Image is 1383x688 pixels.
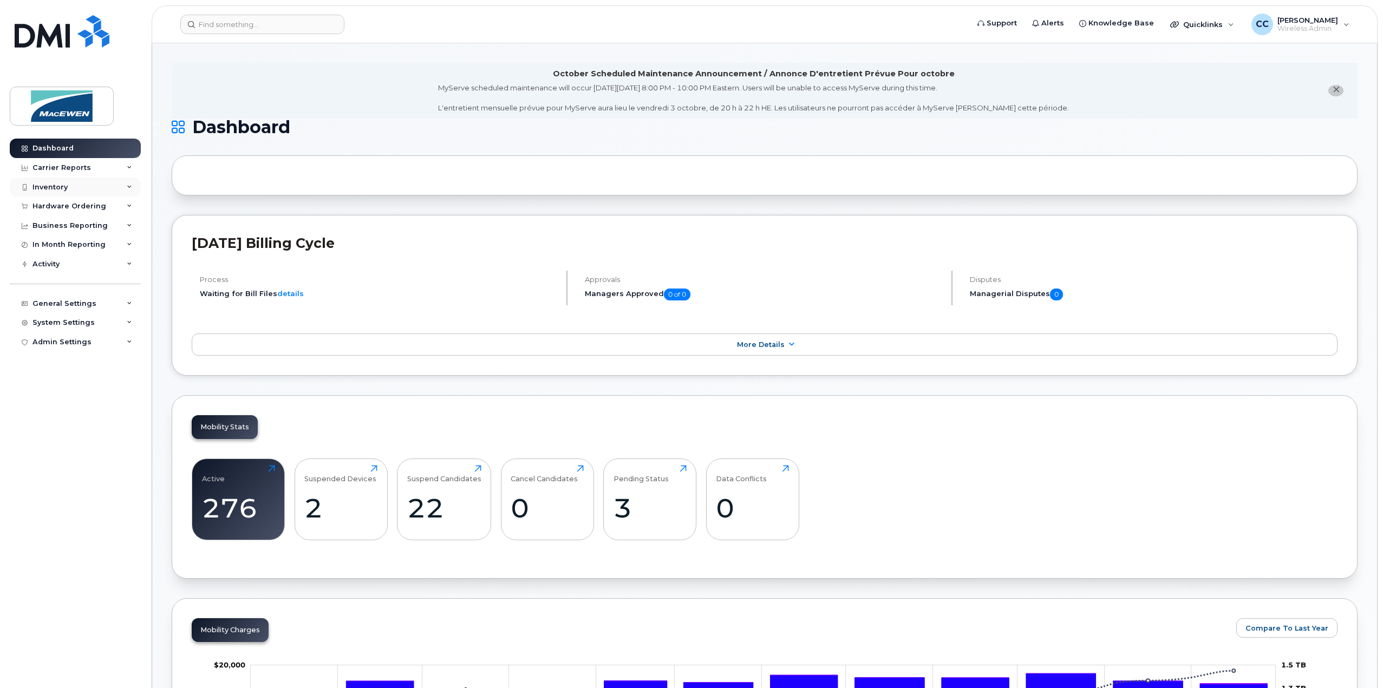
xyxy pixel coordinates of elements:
div: Active [202,465,225,483]
div: Suspended Devices [304,465,376,483]
div: October Scheduled Maintenance Announcement / Annonce D'entretient Prévue Pour octobre [553,68,955,80]
a: Pending Status3 [614,465,687,534]
a: Active276 [202,465,275,534]
h2: [DATE] Billing Cycle [192,235,1338,251]
button: Compare To Last Year [1236,618,1338,638]
span: 0 of 0 [664,289,690,300]
div: 0 [511,492,584,524]
a: details [277,289,304,298]
span: More Details [737,340,785,349]
span: Compare To Last Year [1245,623,1328,633]
a: Data Conflicts0 [716,465,789,534]
div: MyServe scheduled maintenance will occur [DATE][DATE] 8:00 PM - 10:00 PM Eastern. Users will be u... [438,83,1069,113]
div: Cancel Candidates [511,465,578,483]
span: Dashboard [192,119,290,135]
div: 22 [407,492,481,524]
div: Pending Status [614,465,669,483]
h4: Approvals [585,276,942,284]
h4: Disputes [970,276,1338,284]
button: close notification [1328,85,1343,96]
h4: Process [200,276,557,284]
a: Suspended Devices2 [304,465,377,534]
div: 2 [304,492,377,524]
h5: Managerial Disputes [970,289,1338,300]
div: 0 [716,492,789,524]
tspan: 1.5 TB [1281,660,1306,669]
div: 3 [614,492,687,524]
div: Data Conflicts [716,465,767,483]
h5: Managers Approved [585,289,942,300]
g: $0 [214,660,245,669]
a: Suspend Candidates22 [407,465,481,534]
tspan: $20,000 [214,660,245,669]
div: 276 [202,492,275,524]
li: Waiting for Bill Files [200,289,557,299]
a: Cancel Candidates0 [511,465,584,534]
span: 0 [1050,289,1063,300]
div: Suspend Candidates [407,465,481,483]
